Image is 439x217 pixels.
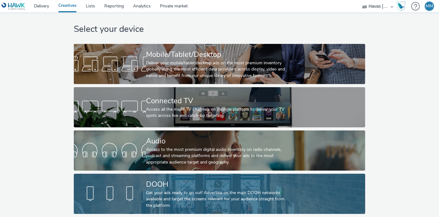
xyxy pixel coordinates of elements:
[74,130,365,171] a: AudioAccess to the most premium digital audio inventory on radio channels, podcast and streaming ...
[146,190,291,209] div: Get your ads ready to go out! Advertise on the main DOOH networks available and target the screen...
[74,44,365,84] a: Mobile/Tablet/DesktopDeliver your mobile/tablet/desktop ads on the most premium inventory globall...
[146,136,291,147] div: Audio
[146,147,291,165] div: Access to the most premium digital audio inventory on radio channels, podcast and streaming platf...
[74,23,365,35] h1: Select your device
[74,174,365,214] a: DOOHGet your ads ready to go out! Advertise on the main DOOH networks available and target the sc...
[146,96,291,106] div: Connected TV
[396,1,406,11] img: Hawk Academy
[146,179,291,190] div: DOOH
[74,87,365,127] a: Connected TVAccess all the major TV channels on a single platform to deliver your TV spots across...
[146,60,291,79] div: Deliver your mobile/tablet/desktop ads on the most premium inventory globally using the most effi...
[146,106,291,119] div: Access all the major TV channels on a single platform to deliver your TV spots across live and ca...
[396,1,408,11] a: Hawk Academy
[426,2,433,11] div: MM
[2,2,25,10] img: undefined Logo
[146,49,291,60] div: Mobile/Tablet/Desktop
